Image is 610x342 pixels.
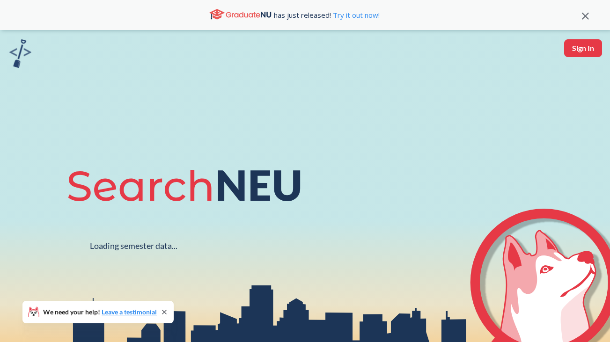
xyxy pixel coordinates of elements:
span: has just released! [274,10,380,20]
a: Leave a testimonial [102,308,157,316]
button: Sign In [564,39,602,57]
a: sandbox logo [9,39,31,71]
div: Loading semester data... [90,240,177,251]
img: sandbox logo [9,39,31,68]
a: Try it out now! [331,10,380,20]
span: We need your help! [43,309,157,315]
